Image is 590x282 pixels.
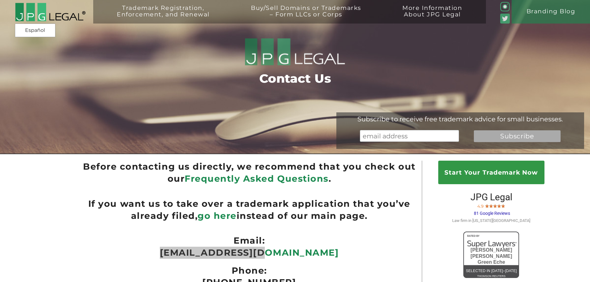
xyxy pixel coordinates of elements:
a: Trademark Registration,Enforcement, and Renewal [99,5,227,28]
span: 4.9 [477,204,483,209]
img: Screen-Shot-2017-10-03-at-11.31.22-PM.jpg [493,203,497,208]
img: Screen-Shot-2017-10-03-at-11.31.22-PM.jpg [489,203,493,208]
ul: Phone: [83,265,416,277]
img: Twitter_Social_Icon_Rounded_Square_Color-mid-green3-90.png [500,14,510,24]
a: [EMAIL_ADDRESS][DOMAIN_NAME] [160,247,339,258]
img: Screen-Shot-2017-10-03-at-11.31.22-PM.jpg [501,203,505,208]
ul: Before contacting us directly, we recommend that you check out our . [83,161,416,184]
a: [PERSON_NAME] [PERSON_NAME]Green EcheSelected in [DATE]–[DATE]thomson reuters [463,232,519,278]
span: 81 Google Reviews [474,211,510,216]
ul: Email: [83,235,416,247]
a: go here [198,210,237,221]
a: Start Your Trademark Now [438,161,544,184]
div: Selected in [DATE]–[DATE] [463,267,519,275]
div: Subscribe to receive free trademark advice for small businesses. [336,115,584,123]
img: Screen-Shot-2017-10-03-at-11.31.22-PM.jpg [485,203,489,208]
input: Subscribe [474,130,561,142]
a: Buy/Sell Domains or Trademarks– Form LLCs or Corps [233,5,379,28]
div: [PERSON_NAME] [PERSON_NAME] Green Eche [463,247,519,265]
a: Frequently Asked Questions [185,173,329,184]
a: More InformationAbout JPG Legal [385,5,480,28]
a: JPG Legal 4.9 81 Google Reviews Law firm in [US_STATE][GEOGRAPHIC_DATA] [452,196,530,223]
span: Law firm in [US_STATE][GEOGRAPHIC_DATA] [452,218,530,223]
span: JPG Legal [470,192,512,202]
a: Español [17,25,54,36]
div: thomson reuters [463,273,519,280]
ul: If you want us to take over a trademark application that you’ve already filed, instead of our mai... [83,198,416,222]
img: glyph-logo_May2016-green3-90.png [500,2,510,12]
img: 2016-logo-black-letters-3-r.png [15,2,86,22]
img: Screen-Shot-2017-10-03-at-11.31.22-PM.jpg [497,203,501,208]
input: email address [360,130,459,142]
